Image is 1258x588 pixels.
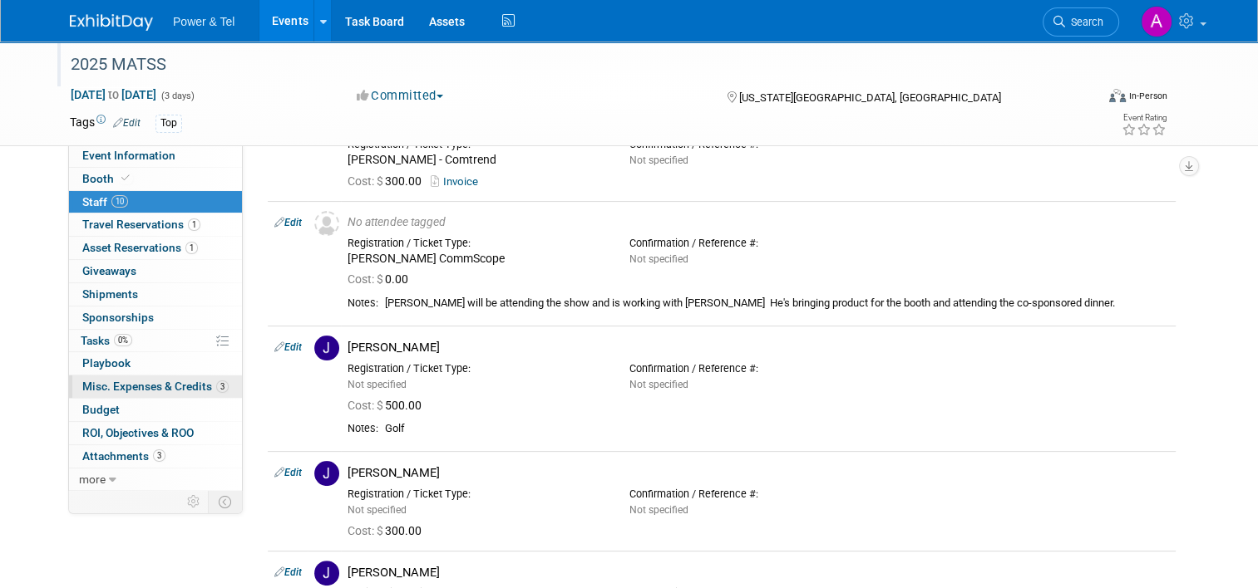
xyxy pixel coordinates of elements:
a: Edit [274,217,302,228]
a: Asset Reservations1 [69,237,242,259]
button: Committed [351,87,450,105]
span: 1 [188,218,200,231]
div: Confirmation / Reference #: [629,362,886,375]
span: Cost: $ [348,272,385,286]
span: 3 [216,380,229,393]
img: J.jpg [314,561,339,586]
span: Power & Tel [173,15,234,28]
a: Playbook [69,352,242,375]
span: Shipments [82,287,138,301]
a: Misc. Expenses & Credits3 [69,375,242,398]
div: 2025 MATSS [65,50,1074,80]
i: Booth reservation complete [121,174,130,183]
span: 1 [185,242,198,254]
a: Budget [69,399,242,421]
span: (3 days) [160,91,195,101]
div: No attendee tagged [348,215,1169,230]
td: Toggle Event Tabs [209,491,243,512]
div: Notes: [348,422,378,435]
span: Booth [82,172,133,185]
span: Cost: $ [348,524,385,537]
a: more [69,468,242,491]
img: Format-Inperson.png [1109,89,1126,102]
a: Travel Reservations1 [69,213,242,236]
td: Personalize Event Tab Strip [180,491,209,512]
a: Staff10 [69,191,242,213]
a: ROI, Objectives & ROO [69,422,242,444]
span: Travel Reservations [82,218,200,231]
span: 300.00 [348,174,428,188]
img: Unassigned-User-Icon.png [314,211,339,236]
span: Giveaways [82,264,136,277]
span: Not specified [629,504,688,516]
a: Sponsorships [69,306,242,329]
a: Giveaways [69,260,242,282]
div: Confirmation / Reference #: [629,237,886,250]
div: Registration / Ticket Type: [348,488,604,501]
a: Edit [274,341,302,353]
div: [PERSON_NAME] - Comtrend [348,153,604,168]
span: 0% [114,334,132,346]
div: Event Rating [1122,114,1167,122]
div: Event Format [1005,86,1167,111]
div: Golf [385,422,1169,436]
img: J.jpg [314,336,339,360]
span: Not specified [629,379,688,390]
span: 3 [153,449,165,462]
a: Edit [274,566,302,578]
div: [PERSON_NAME] [348,465,1169,481]
span: [US_STATE][GEOGRAPHIC_DATA], [GEOGRAPHIC_DATA] [739,91,1001,104]
div: Registration / Ticket Type: [348,362,604,375]
div: In-Person [1128,90,1167,102]
a: Attachments3 [69,445,242,468]
span: 500.00 [348,399,428,412]
span: more [79,473,106,486]
a: Edit [274,467,302,478]
div: [PERSON_NAME] CommScope [348,252,604,267]
a: Invoice [431,175,485,188]
span: Asset Reservations [82,241,198,254]
span: Tasks [81,334,132,347]
img: ExhibitDay [70,14,153,31]
span: Event Information [82,149,175,162]
a: Edit [113,117,141,129]
img: J.jpg [314,461,339,486]
img: Alina Dorion [1141,6,1172,37]
span: ROI, Objectives & ROO [82,426,194,439]
span: Attachments [82,449,165,463]
span: 300.00 [348,524,428,537]
span: Sponsorships [82,311,154,324]
span: Playbook [82,356,131,370]
span: Not specified [348,379,407,390]
span: Staff [82,195,128,208]
span: Cost: $ [348,174,385,188]
span: Search [1065,16,1103,28]
span: Not specified [629,253,688,265]
span: [DATE] [DATE] [70,87,157,102]
a: Shipments [69,283,242,306]
a: Booth [69,168,242,190]
div: Registration / Ticket Type: [348,237,604,250]
a: Event Information [69,145,242,167]
span: to [106,88,121,101]
div: [PERSON_NAME] [348,340,1169,355]
a: Tasks0% [69,330,242,352]
div: Confirmation / Reference #: [629,488,886,501]
span: Misc. Expenses & Credits [82,380,229,393]
div: Notes: [348,296,378,310]
div: [PERSON_NAME] will be attending the show and is working with [PERSON_NAME] He's bringing product ... [385,296,1169,311]
span: 0.00 [348,272,415,286]
td: Tags [70,114,141,133]
div: [PERSON_NAME] [348,565,1169,581]
span: Budget [82,403,120,416]
span: Not specified [629,154,688,166]
div: Top [155,115,182,132]
a: Search [1043,7,1119,37]
span: Cost: $ [348,399,385,412]
span: 10 [111,195,128,208]
span: Not specified [348,504,407,516]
